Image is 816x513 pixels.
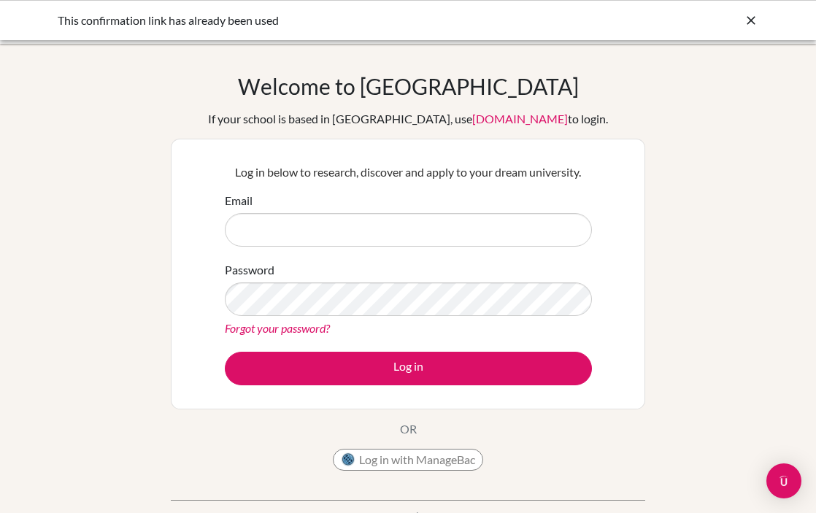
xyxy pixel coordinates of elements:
[225,321,330,335] a: Forgot your password?
[400,420,417,438] p: OR
[472,112,568,126] a: [DOMAIN_NAME]
[238,73,579,99] h1: Welcome to [GEOGRAPHIC_DATA]
[225,352,592,385] button: Log in
[766,463,801,498] div: Open Intercom Messenger
[225,261,274,279] label: Password
[225,192,253,209] label: Email
[58,12,539,29] div: This confirmation link has already been used
[208,110,608,128] div: If your school is based in [GEOGRAPHIC_DATA], use to login.
[333,449,483,471] button: Log in with ManageBac
[225,163,592,181] p: Log in below to research, discover and apply to your dream university.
